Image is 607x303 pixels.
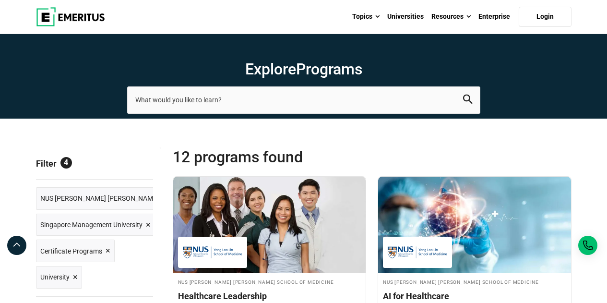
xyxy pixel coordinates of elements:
[519,7,571,27] a: Login
[36,240,115,262] a: Certificate Programs ×
[127,86,480,113] input: search-page
[383,290,566,302] h4: AI for Healthcare
[173,177,366,273] img: Healthcare Leadership | Online Healthcare Course
[40,193,216,204] span: NUS [PERSON_NAME] [PERSON_NAME] School of Medicine
[36,147,153,179] p: Filter
[40,219,143,230] span: Singapore Management University
[383,278,566,286] h4: NUS [PERSON_NAME] [PERSON_NAME] School of Medicine
[463,95,473,106] button: search
[60,157,72,169] span: 4
[183,242,242,263] img: NUS Yong Loo Lin School of Medicine
[178,290,361,302] h4: Healthcare Leadership
[378,177,571,273] img: AI for Healthcare | Online AI and Machine Learning Course
[36,266,82,289] a: University ×
[36,187,228,210] a: NUS [PERSON_NAME] [PERSON_NAME] School of Medicine ×
[73,270,78,284] span: ×
[40,272,70,282] span: University
[463,97,473,106] a: search
[296,60,362,78] span: Programs
[36,214,155,236] a: Singapore Management University ×
[40,246,102,256] span: Certificate Programs
[388,242,447,263] img: NUS Yong Loo Lin School of Medicine
[123,158,153,171] a: Reset all
[127,60,480,79] h1: Explore
[146,218,151,232] span: ×
[106,244,110,258] span: ×
[178,278,361,286] h4: NUS [PERSON_NAME] [PERSON_NAME] School of Medicine
[173,147,372,167] span: 12 Programs found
